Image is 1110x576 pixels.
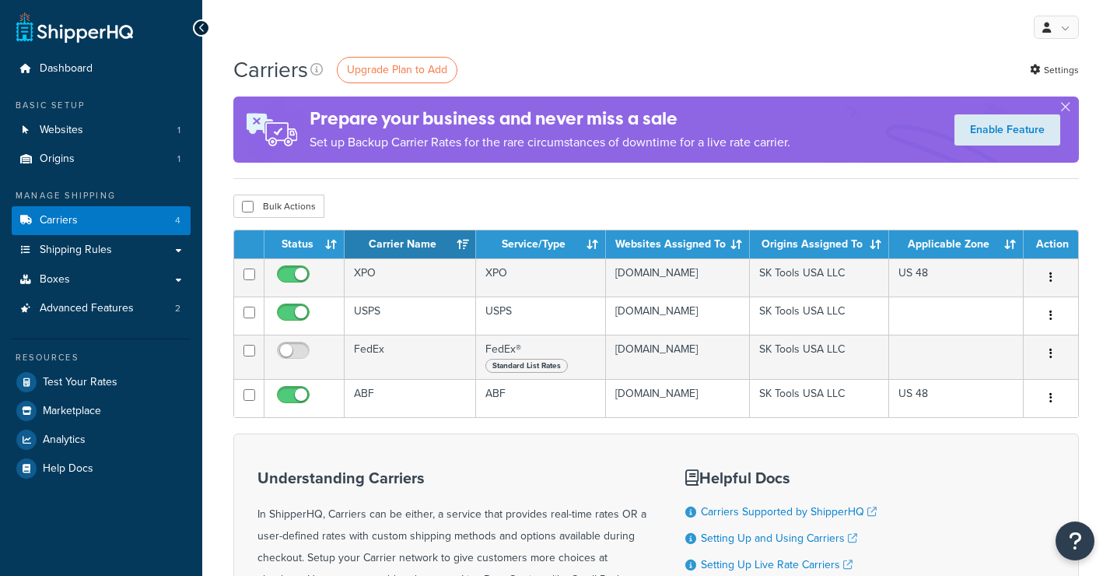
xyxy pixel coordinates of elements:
th: Websites Assigned To: activate to sort column ascending [606,230,750,258]
th: Carrier Name: activate to sort column ascending [345,230,476,258]
td: FedEx® [476,335,606,379]
td: SK Tools USA LLC [750,258,889,297]
p: Set up Backup Carrier Rates for the rare circumstances of downtime for a live rate carrier. [310,132,790,153]
a: Carriers 4 [12,206,191,235]
a: Help Docs [12,455,191,483]
a: Settings [1030,59,1079,81]
td: US 48 [889,379,1024,417]
span: Test Your Rates [43,376,117,389]
a: Shipping Rules [12,236,191,265]
h3: Helpful Docs [685,469,888,486]
a: Setting Up and Using Carriers [701,530,857,546]
td: FedEx [345,335,476,379]
span: Advanced Features [40,302,134,315]
span: 1 [177,124,180,137]
span: 1 [177,153,180,166]
th: Status: activate to sort column ascending [264,230,345,258]
td: USPS [476,297,606,335]
td: [DOMAIN_NAME] [606,258,750,297]
a: ShipperHQ Home [16,12,133,43]
th: Origins Assigned To: activate to sort column ascending [750,230,889,258]
div: Manage Shipping [12,189,191,202]
h4: Prepare your business and never miss a sale [310,106,790,132]
td: [DOMAIN_NAME] [606,297,750,335]
h1: Carriers [233,54,308,85]
li: Carriers [12,206,191,235]
th: Service/Type: activate to sort column ascending [476,230,606,258]
td: SK Tools USA LLC [750,335,889,379]
span: Websites [40,124,83,137]
a: Enable Feature [954,114,1060,146]
li: Websites [12,116,191,145]
li: Origins [12,145,191,174]
span: 4 [175,214,180,227]
td: [DOMAIN_NAME] [606,335,750,379]
span: Analytics [43,434,86,447]
td: US 48 [889,258,1024,297]
td: SK Tools USA LLC [750,297,889,335]
span: Shipping Rules [40,244,112,257]
span: Carriers [40,214,78,227]
span: 2 [175,302,180,315]
a: Setting Up Live Rate Carriers [701,557,853,573]
a: Test Your Rates [12,368,191,396]
img: ad-rules-rateshop-fe6ec290ccb7230408bd80ed9643f0289d75e0ffd9eb532fc0e269fcd187b520.png [233,97,310,163]
h3: Understanding Carriers [257,469,646,486]
span: Upgrade Plan to Add [347,61,447,78]
span: Dashboard [40,62,93,76]
span: Marketplace [43,405,101,418]
a: Analytics [12,426,191,454]
th: Action [1024,230,1078,258]
span: Origins [40,153,75,166]
a: Upgrade Plan to Add [337,57,457,83]
td: [DOMAIN_NAME] [606,379,750,417]
td: ABF [476,379,606,417]
th: Applicable Zone: activate to sort column ascending [889,230,1024,258]
td: USPS [345,297,476,335]
a: Boxes [12,265,191,294]
a: Advanced Features 2 [12,294,191,323]
button: Open Resource Center [1056,522,1094,560]
a: Marketplace [12,397,191,425]
div: Basic Setup [12,99,191,112]
a: Origins 1 [12,145,191,174]
span: Standard List Rates [485,359,568,373]
td: XPO [476,258,606,297]
li: Advanced Features [12,294,191,323]
a: Dashboard [12,54,191,83]
span: Boxes [40,273,70,286]
div: Resources [12,351,191,364]
td: XPO [345,258,476,297]
td: SK Tools USA LLC [750,379,889,417]
button: Bulk Actions [233,195,324,218]
td: ABF [345,379,476,417]
a: Websites 1 [12,116,191,145]
span: Help Docs [43,462,93,476]
a: Carriers Supported by ShipperHQ [701,504,877,520]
